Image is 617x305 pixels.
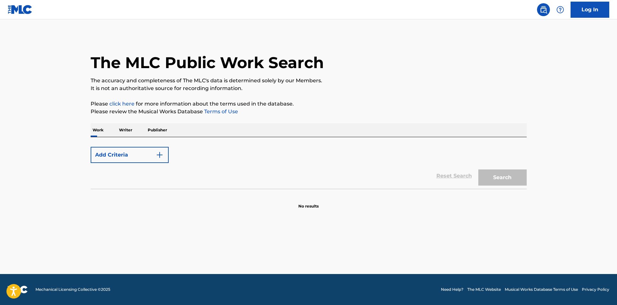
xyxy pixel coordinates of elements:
[582,287,609,292] a: Privacy Policy
[117,123,134,137] p: Writer
[109,101,134,107] a: click here
[8,5,33,14] img: MLC Logo
[35,287,110,292] span: Mechanical Licensing Collective © 2025
[91,144,527,189] form: Search Form
[91,123,105,137] p: Work
[571,2,609,18] a: Log In
[91,77,527,85] p: The accuracy and completeness of The MLC's data is determined solely by our Members.
[298,196,319,209] p: No results
[537,3,550,16] a: Public Search
[441,287,463,292] a: Need Help?
[556,6,564,14] img: help
[91,85,527,92] p: It is not an authoritative source for recording information.
[91,147,169,163] button: Add Criteria
[540,6,547,14] img: search
[467,287,501,292] a: The MLC Website
[156,151,164,159] img: 9d2ae6d4665cec9f34b9.svg
[505,287,578,292] a: Musical Works Database Terms of Use
[554,3,567,16] div: Help
[146,123,169,137] p: Publisher
[203,108,238,115] a: Terms of Use
[91,108,527,116] p: Please review the Musical Works Database
[91,53,324,72] h1: The MLC Public Work Search
[91,100,527,108] p: Please for more information about the terms used in the database.
[8,286,28,293] img: logo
